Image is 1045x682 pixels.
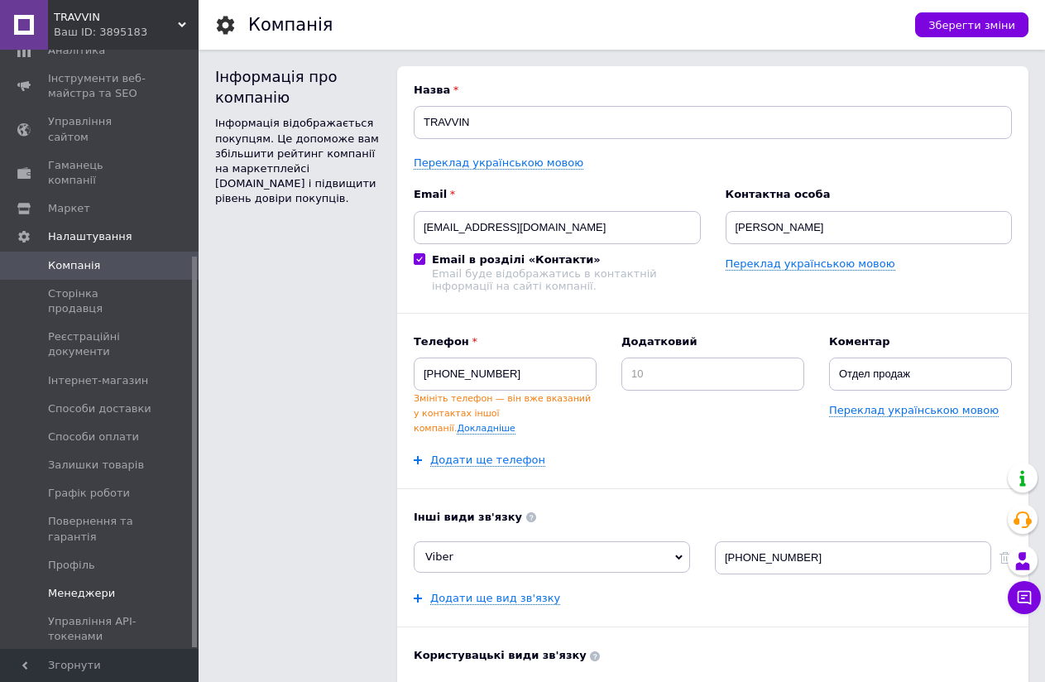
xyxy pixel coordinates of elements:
span: Гаманець компанії [48,158,153,188]
span: Управління сайтом [48,114,153,144]
b: Інші види зв'язку [414,510,1012,525]
span: Графік роботи [48,486,130,501]
span: Налаштування [48,229,132,244]
b: Назва [414,83,1012,98]
input: +38 096 0000000 [414,358,597,391]
span: Менеджери [48,586,115,601]
span: Інструменти веб-майстра та SEO [48,71,153,101]
input: Назва вашої компанії [414,106,1012,139]
span: Реєстраційні документи [48,329,153,359]
span: Повернення та гарантія [48,514,153,544]
span: Аналітика [48,43,105,58]
b: Додатковий [621,334,804,349]
button: Чат з покупцем [1008,581,1041,614]
a: Переклад українською мовою [829,404,999,417]
span: Viber [425,550,453,563]
span: Способи доставки [48,401,151,416]
b: Користувацькі види зв'язку [414,648,1012,663]
span: Сторінка продавця [48,286,153,316]
span: Управління API-токенами [48,614,153,644]
a: Переклад українською мовою [414,156,583,170]
body: Редактор, FB6A3B76-4A6C-43C5-B636-333FF3AAAF42 [17,17,580,34]
span: Способи оплати [48,430,139,444]
div: Інформація про компанію [215,66,381,108]
span: Профіль [48,558,95,573]
span: Інтернет-магазин [48,373,148,388]
a: Докладніше [457,423,515,435]
b: Телефон [414,334,597,349]
span: Маркет [48,201,90,216]
input: ПІБ [726,211,1013,244]
span: Компанія [48,258,100,273]
div: Ваш ID: 3895183 [54,25,199,40]
a: Додати ще вид зв'язку [430,592,560,605]
span: Залишки товарів [48,458,144,473]
a: Додати ще телефон [430,454,545,467]
input: Наприклад: Бухгалтерія [829,358,1012,391]
b: Контактна особа [726,187,1013,202]
input: 10 [621,358,804,391]
b: Email в розділі «Контакти» [432,253,601,266]
input: Електронна адреса [414,211,701,244]
span: TRAVVIN [54,10,178,25]
h1: Компанія [248,15,333,35]
span: Зберегти зміни [928,19,1015,31]
div: Інформація відображається покупцям. Це допоможе вам збільшити рейтинг компанії на маркетплейсі [D... [215,116,381,206]
button: Зберегти зміни [915,12,1028,37]
a: Переклад українською мовою [726,257,895,271]
div: Email буде відображатись в контактній інформації на сайті компанії. [432,267,701,292]
span: Змініть телефон — він вже вказаний у контактах іншої компанії. [414,393,591,435]
b: Коментар [829,334,1012,349]
b: Email [414,187,701,202]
